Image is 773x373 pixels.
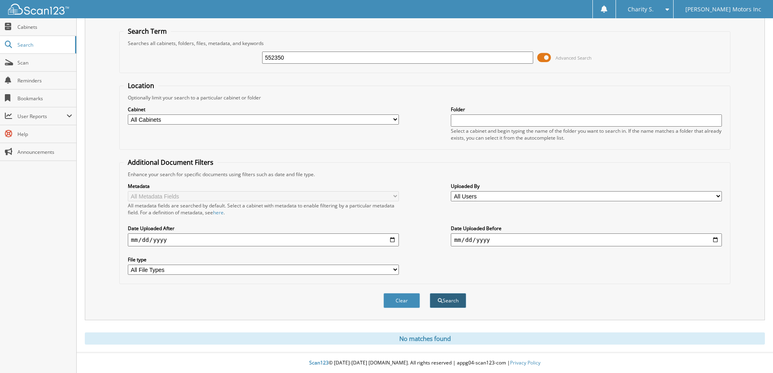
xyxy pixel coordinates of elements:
span: User Reports [17,113,67,120]
span: Help [17,131,72,138]
button: Search [430,293,466,308]
div: Select a cabinet and begin typing the name of the folder you want to search in. If the name match... [451,127,722,141]
div: No matches found [85,332,765,345]
label: Folder [451,106,722,113]
div: Searches all cabinets, folders, files, metadata, and keywords [124,40,726,47]
label: Uploaded By [451,183,722,190]
input: end [451,233,722,246]
span: Scan [17,59,72,66]
span: Scan123 [309,359,329,366]
span: Announcements [17,149,72,155]
label: Date Uploaded After [128,225,399,232]
span: Cabinets [17,24,72,30]
span: Search [17,41,71,48]
label: Cabinet [128,106,399,113]
label: Date Uploaded Before [451,225,722,232]
legend: Search Term [124,27,171,36]
label: File type [128,256,399,263]
legend: Additional Document Filters [124,158,217,167]
iframe: Chat Widget [732,334,773,373]
span: Reminders [17,77,72,84]
legend: Location [124,81,158,90]
img: scan123-logo-white.svg [8,4,69,15]
span: Bookmarks [17,95,72,102]
span: Advanced Search [556,55,592,61]
label: Metadata [128,183,399,190]
a: Privacy Policy [510,359,540,366]
a: here [213,209,224,216]
div: Enhance your search for specific documents using filters such as date and file type. [124,171,726,178]
input: start [128,233,399,246]
div: All metadata fields are searched by default. Select a cabinet with metadata to enable filtering b... [128,202,399,216]
button: Clear [383,293,420,308]
span: Charity S. [628,7,654,12]
div: © [DATE]-[DATE] [DOMAIN_NAME]. All rights reserved | appg04-scan123-com | [77,353,773,373]
div: Optionally limit your search to a particular cabinet or folder [124,94,726,101]
span: [PERSON_NAME] Motors Inc [685,7,761,12]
